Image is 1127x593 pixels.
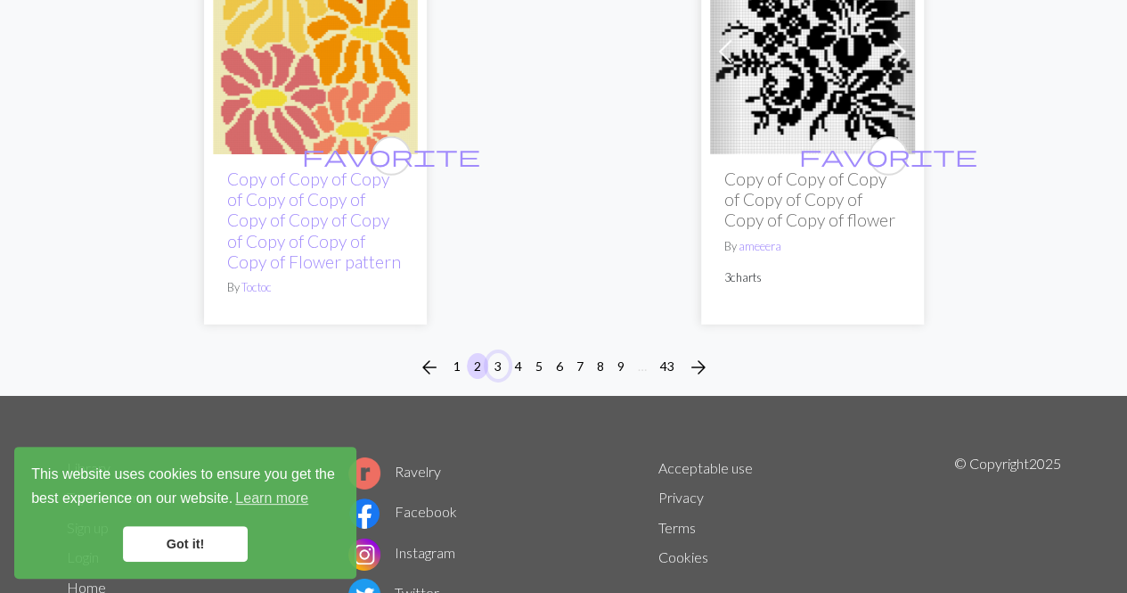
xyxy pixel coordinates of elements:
button: 43 [653,353,682,379]
button: Next [681,353,716,382]
img: Instagram logo [348,539,380,571]
span: favorite [302,142,480,169]
button: 9 [610,353,632,379]
button: 5 [528,353,550,379]
button: Previous [412,353,447,382]
button: 1 [446,353,468,379]
a: Acceptable use [658,459,753,476]
p: By [227,279,404,296]
img: Facebook logo [348,498,380,530]
button: favourite [869,136,908,176]
button: 7 [569,353,591,379]
span: This website uses cookies to ensure you get the best experience on our website. [31,464,339,512]
p: 3 charts [724,269,901,286]
i: Next [688,357,709,378]
a: ameeera [739,239,781,253]
a: Copy of Copy of Copy of Copy of Copy of Copy of Copy of Copy of Copy of Copy of Copy of Flower pa... [227,169,401,271]
span: favorite [799,142,977,169]
nav: Page navigation [412,353,716,382]
button: favourite [372,136,411,176]
span: arrow_forward [688,355,709,380]
button: 8 [590,353,611,379]
div: cookieconsent [14,447,356,579]
a: Facebook [348,503,457,520]
button: 6 [549,353,570,379]
i: favourite [302,138,480,174]
a: Toctoc [241,280,272,294]
a: Flower pattern [213,41,418,58]
h2: Copy of Copy of Copy of Copy of Copy of Copy of Copy of flower [724,169,901,230]
img: Ravelry logo [348,457,380,490]
a: Ravelry [348,463,441,480]
span: arrow_back [419,355,440,380]
a: Privacy [658,489,704,506]
a: learn more about cookies [233,485,311,512]
a: dismiss cookie message [123,526,248,562]
a: flower [710,41,915,58]
button: 2 [467,353,488,379]
button: 3 [487,353,509,379]
a: Instagram [348,544,455,561]
button: 4 [508,353,529,379]
a: Terms [658,519,696,536]
i: favourite [799,138,977,174]
a: Cookies [658,548,708,565]
p: By [724,238,901,255]
i: Previous [419,357,440,378]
